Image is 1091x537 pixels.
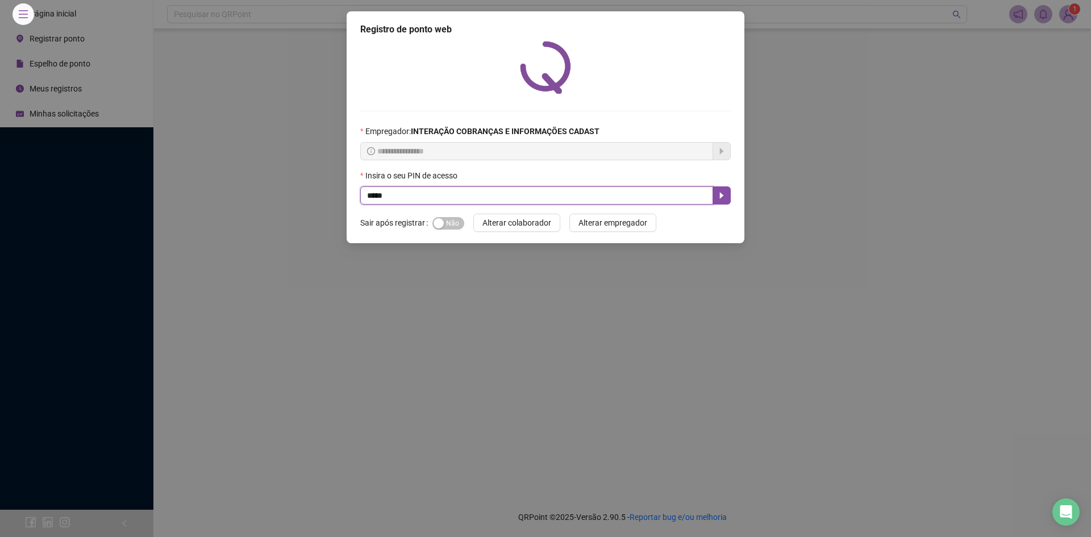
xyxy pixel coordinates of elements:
[365,125,599,138] span: Empregador :
[18,9,28,19] span: menu
[520,41,571,94] img: QRPoint
[360,214,432,232] label: Sair após registrar
[411,127,599,136] strong: INTERAÇÃO COBRANÇAS E INFORMAÇÕES CADAST
[482,217,551,229] span: Alterar colaborador
[717,191,726,200] span: caret-right
[367,147,375,155] span: info-circle
[569,214,656,232] button: Alterar empregador
[360,23,731,36] div: Registro de ponto web
[473,214,560,232] button: Alterar colaborador
[360,169,465,182] label: Insira o seu PIN de acesso
[1052,498,1080,526] div: Open Intercom Messenger
[578,217,647,229] span: Alterar empregador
